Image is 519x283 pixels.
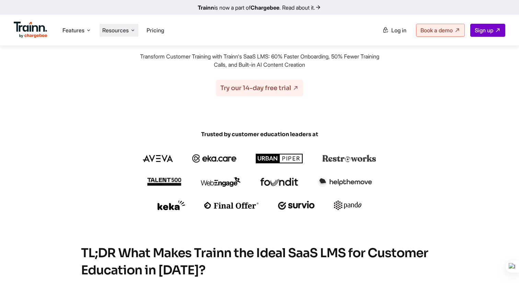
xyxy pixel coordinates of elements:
span: Book a demo [420,27,453,34]
b: Chargebee [251,4,279,11]
b: Trainn [198,4,214,11]
img: urbanpiper logo [256,154,303,163]
a: Try our 14-day free trial [216,80,303,96]
img: helpthemove logo [318,177,372,187]
img: restroworks logo [322,155,376,162]
span: Trusted by customer education leaders at [95,131,424,138]
img: survio logo [278,201,315,210]
iframe: Chat Widget [485,250,519,283]
img: pando logo [334,200,361,210]
a: Book a demo [416,24,465,37]
span: Resources [102,26,129,34]
p: Transform Customer Training with Trainn's SaaS LMS: 60% Faster Onboarding, 50% Fewer Training Cal... [136,52,383,69]
img: foundit logo [260,178,298,186]
a: Log in [378,24,411,36]
h2: TL;DR What Makes Trainn the Ideal SaaS LMS for Customer Education in [DATE]? [81,244,438,279]
img: keka logo [158,200,185,210]
img: Trainn Logo [14,22,47,38]
img: webengage logo [201,177,241,187]
img: talent500 logo [147,177,181,186]
img: aveva logo [143,155,173,162]
span: Sign up [475,27,493,34]
a: Pricing [147,27,164,34]
a: Sign up [470,24,505,37]
span: Log in [391,27,406,34]
img: finaloffer logo [204,202,259,209]
img: ekacare logo [192,154,237,163]
span: Features [62,26,84,34]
